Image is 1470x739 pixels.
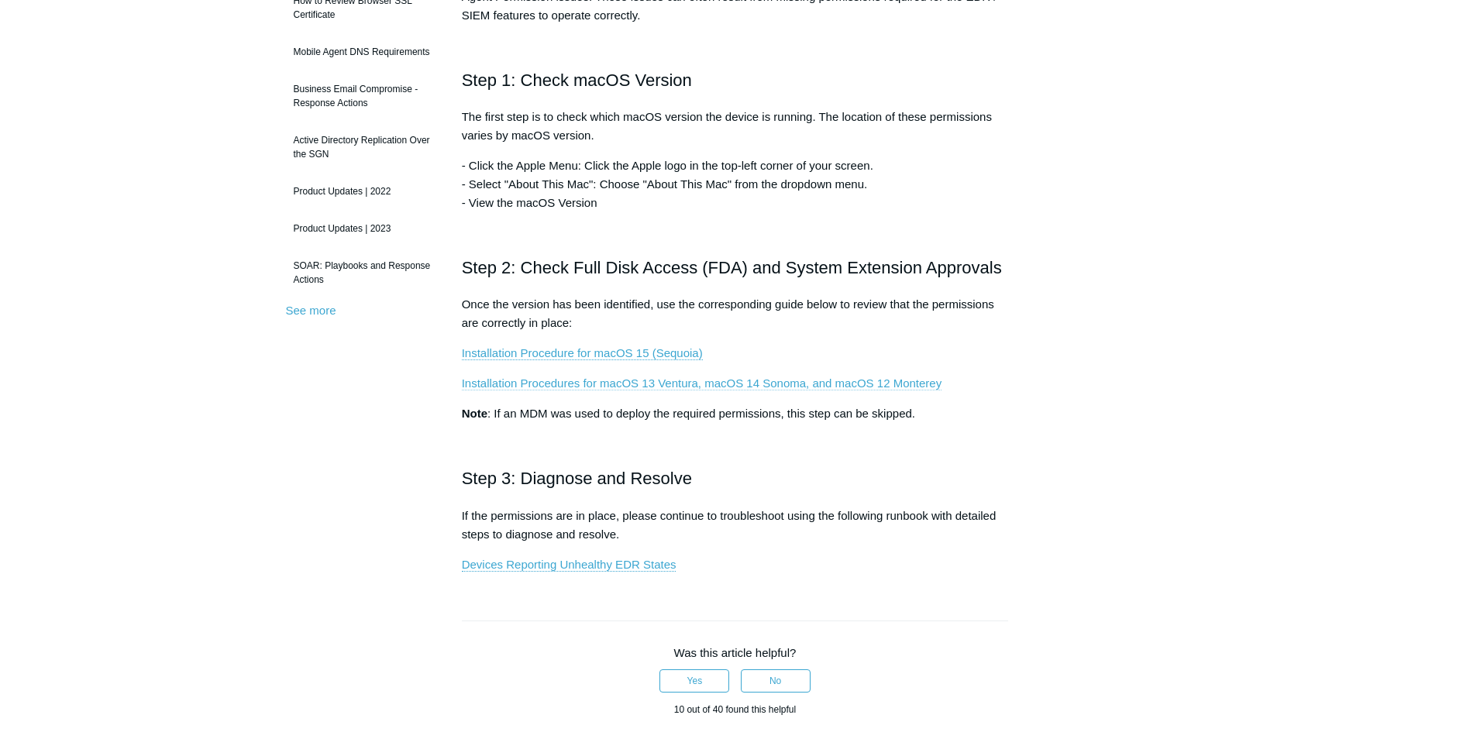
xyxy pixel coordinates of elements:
[286,37,439,67] a: Mobile Agent DNS Requirements
[286,214,439,243] a: Product Updates | 2023
[659,669,729,693] button: This article was helpful
[286,304,336,317] a: See more
[462,156,1009,212] p: - Click the Apple Menu: Click the Apple logo in the top-left corner of your screen. - Select "Abo...
[462,507,1009,544] p: If the permissions are in place, please continue to troubleshoot using the following runbook with...
[462,465,1009,492] h2: Step 3: Diagnose and Resolve
[286,251,439,294] a: SOAR: Playbooks and Response Actions
[286,74,439,118] a: Business Email Compromise - Response Actions
[674,704,796,715] span: 10 out of 40 found this helpful
[462,376,942,390] a: Installation Procedures for macOS 13 Ventura, macOS 14 Sonoma, and macOS 12 Monterey
[462,404,1009,423] p: : If an MDM was used to deploy the required permissions, this step can be skipped.
[462,295,1009,332] p: Once the version has been identified, use the corresponding guide below to review that the permis...
[462,407,487,420] strong: Note
[462,346,703,360] a: Installation Procedure for macOS 15 (Sequoia)
[462,254,1009,281] h2: Step 2: Check Full Disk Access (FDA) and System Extension Approvals
[462,558,676,572] a: Devices Reporting Unhealthy EDR States
[741,669,811,693] button: This article was not helpful
[462,67,1009,94] h2: Step 1: Check macOS Version
[674,646,797,659] span: Was this article helpful?
[462,108,1009,145] p: The first step is to check which macOS version the device is running. The location of these permi...
[286,177,439,206] a: Product Updates | 2022
[286,125,439,169] a: Active Directory Replication Over the SGN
